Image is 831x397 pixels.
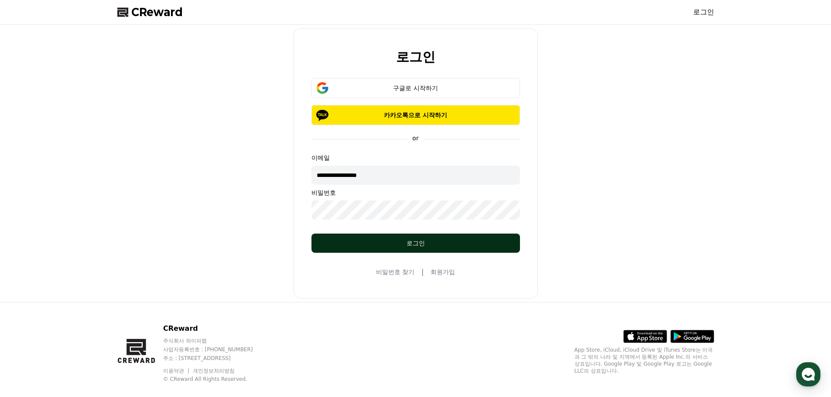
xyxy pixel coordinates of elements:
a: 홈 [3,276,58,298]
a: 대화 [58,276,113,298]
a: CReward [117,5,183,19]
h2: 로그인 [396,50,435,64]
p: 주식회사 와이피랩 [163,337,270,344]
p: CReward [163,323,270,334]
a: 설정 [113,276,168,298]
button: 로그인 [311,234,520,253]
p: App Store, iCloud, iCloud Drive 및 iTunes Store는 미국과 그 밖의 나라 및 지역에서 등록된 Apple Inc.의 서비스 상표입니다. Goo... [575,346,714,374]
button: 카카오톡으로 시작하기 [311,105,520,125]
p: 주소 : [STREET_ADDRESS] [163,355,270,362]
p: 비밀번호 [311,188,520,197]
p: 사업자등록번호 : [PHONE_NUMBER] [163,346,270,353]
p: or [407,134,424,143]
a: 개인정보처리방침 [193,368,235,374]
button: 구글로 시작하기 [311,78,520,98]
a: 회원가입 [431,268,455,276]
a: 로그인 [693,7,714,17]
a: 비밀번호 찾기 [376,268,414,276]
span: 대화 [80,290,90,297]
span: CReward [131,5,183,19]
div: 로그인 [329,239,503,248]
div: 구글로 시작하기 [324,84,507,92]
span: 설정 [135,289,145,296]
a: 이용약관 [163,368,191,374]
span: 홈 [27,289,33,296]
p: 이메일 [311,153,520,162]
p: © CReward All Rights Reserved. [163,376,270,383]
span: | [421,267,424,277]
p: 카카오톡으로 시작하기 [324,111,507,119]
